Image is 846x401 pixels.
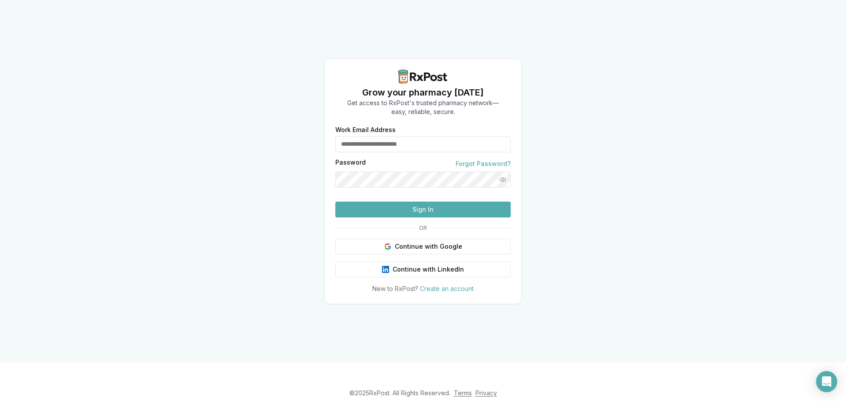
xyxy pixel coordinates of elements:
span: New to RxPost? [372,285,418,292]
span: OR [416,224,430,232]
a: Privacy [475,389,497,397]
button: Continue with LinkedIn [335,261,511,277]
button: Sign In [335,202,511,217]
h1: Grow your pharmacy [DATE] [347,86,499,99]
label: Password [335,159,366,168]
p: Get access to RxPost's trusted pharmacy network— easy, reliable, secure. [347,99,499,116]
a: Terms [454,389,472,397]
a: Create an account [420,285,474,292]
img: Google [384,243,391,250]
label: Work Email Address [335,127,511,133]
a: Forgot Password? [456,159,511,168]
div: Open Intercom Messenger [816,371,837,392]
img: RxPost Logo [395,70,451,84]
img: LinkedIn [382,266,389,273]
button: Continue with Google [335,239,511,254]
button: Show password [495,172,511,188]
